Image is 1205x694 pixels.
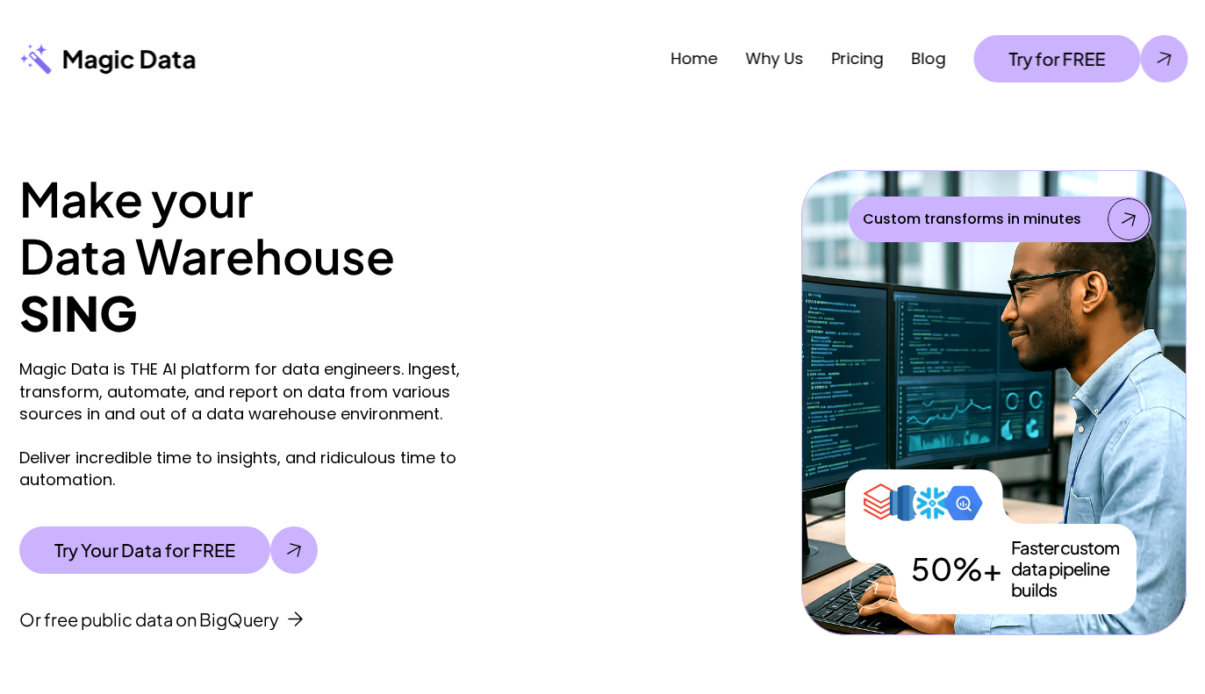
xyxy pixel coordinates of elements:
h1: Make your Data Warehouse [19,170,791,284]
a: Home [671,47,717,69]
p: Magic Data is THE AI platform for data engineers. Ingest, transform, automate, and report on data... [19,358,469,490]
p: Custom transforms in minutes [863,209,1081,230]
p: Or free public data on BigQuery [19,609,279,630]
p: Try Your Data for FREE [54,540,235,561]
a: Pricing [831,47,883,69]
a: Blog [911,47,945,69]
p: 50%+ [911,550,1002,587]
p: Magic Data [61,43,196,75]
a: Try Your Data for FREE [19,526,318,574]
p: Try for FREE [1008,48,1105,69]
p: Faster custom data pipeline builds [1011,537,1141,600]
strong: SING [19,283,137,342]
p: Finally achieve incredible time to insights [647,459,775,518]
a: Custom transforms in minutes [849,197,1151,242]
a: Why Us [745,47,803,69]
a: Or free public data on BigQuery [19,609,303,630]
a: Try for FREE [973,35,1187,82]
